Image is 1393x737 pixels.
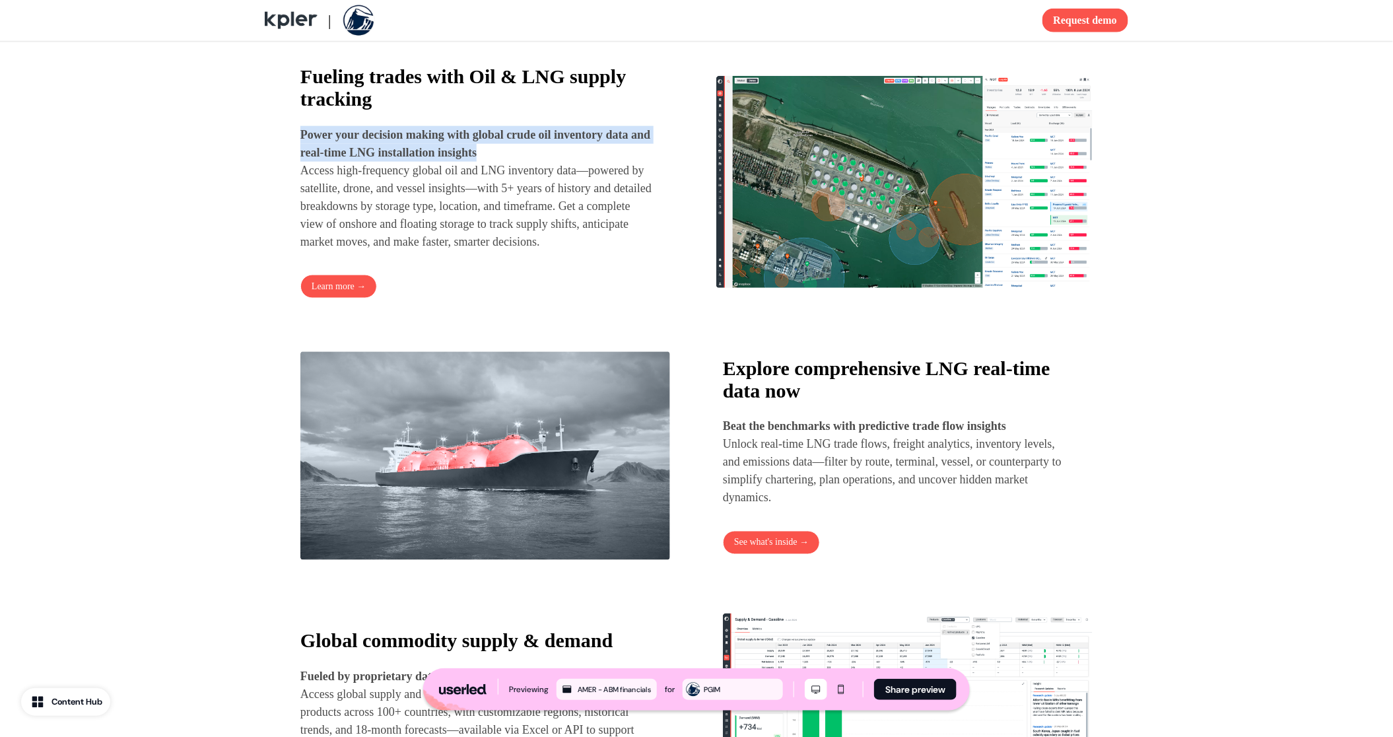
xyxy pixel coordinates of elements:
strong: Beat the benchmarks with predictive trade flow insights [723,420,1006,433]
strong: Fueling trades with Oil & LNG supply tracking [300,65,626,110]
p: Access high-frequency global oil and LNG inventory data—powered by satellite, drone, and vessel i... [300,126,653,251]
strong: Global commodity supply & demand [300,630,613,652]
strong: Fueled by proprietary data [300,670,438,684]
strong: Power your decision making with global crude oil inventory data and real-time LNG installation in... [300,128,650,159]
button: Desktop mode [805,679,827,700]
button: Mobile mode [830,679,852,700]
span: | [328,12,331,29]
p: Unlock real-time LNG trade flows, freight analytics, inventory levels, and emissions data—filter ... [723,418,1069,507]
strong: Explore comprehensive LNG real-time data now [723,357,1050,402]
div: PGIM [704,684,780,695]
div: Content Hub [51,695,102,709]
button: Learn more → [300,275,377,298]
button: Request demo [1042,9,1128,32]
div: AMER - ABM financials [578,684,654,695]
div: for [665,683,675,696]
button: Share preview [874,679,957,700]
button: Content Hub [21,688,110,716]
button: See what's inside → [723,531,820,555]
div: Previewing [509,683,549,696]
